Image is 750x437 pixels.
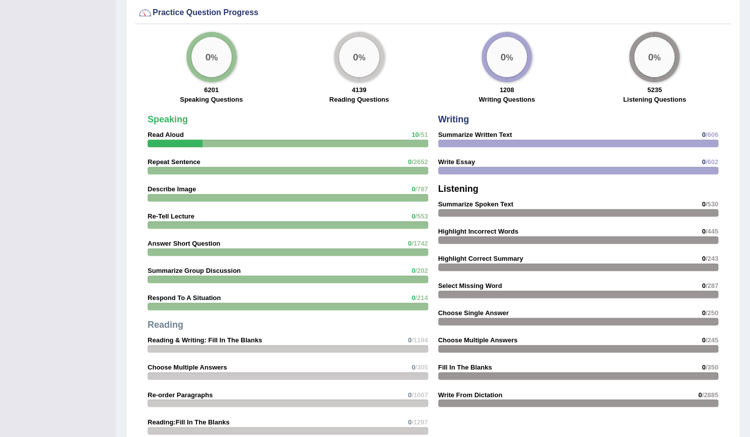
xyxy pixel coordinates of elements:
[408,158,412,166] span: 0
[412,363,415,371] span: 0
[205,51,211,62] big: 0
[353,51,358,62] big: 0
[438,158,475,166] strong: Write Essay
[148,240,220,247] strong: Answer Short Question
[438,114,469,124] strong: Writing
[702,158,705,166] span: 0
[138,5,728,20] div: Practice Question Progress
[706,282,718,289] span: /287
[438,184,479,194] strong: Listening
[412,158,428,166] span: /2652
[702,200,705,208] span: 0
[647,86,662,94] strong: 5235
[702,282,705,289] span: 0
[438,200,513,208] strong: Summarize Spoken Text
[438,282,502,289] strong: Select Missing Word
[415,363,428,371] span: /305
[438,131,512,138] strong: Summarize Written Text
[419,131,428,138] span: /51
[438,309,509,317] strong: Choose Single Answer
[148,336,262,344] strong: Reading & Writing: Fill In The Blanks
[698,391,702,398] span: 0
[204,86,219,94] strong: 6201
[438,363,492,371] strong: Fill In The Blanks
[412,418,428,425] span: /1297
[408,418,412,425] span: 0
[148,363,227,371] strong: Choose Multiple Answers
[148,131,184,138] strong: Read Aloud
[412,336,428,344] span: /1194
[706,309,718,317] span: /250
[415,212,428,220] span: /553
[148,212,194,220] strong: Re-Tell Lecture
[415,185,428,193] span: /787
[408,336,412,344] span: 0
[706,200,718,208] span: /530
[706,228,718,235] span: /445
[623,95,686,104] label: Listening Questions
[702,363,705,371] span: 0
[412,391,428,398] span: /1007
[415,267,428,274] span: /202
[148,294,221,302] strong: Respond To A Situation
[438,255,523,262] strong: Highlight Correct Summary
[501,51,506,62] big: 0
[487,37,527,77] div: %
[408,240,412,247] span: 0
[706,255,718,262] span: /243
[500,86,514,94] strong: 1208
[412,267,415,274] span: 0
[148,114,188,124] strong: Speaking
[412,212,415,220] span: 0
[702,391,718,398] span: /2885
[634,37,674,77] div: %
[702,131,705,138] span: 0
[438,391,503,398] strong: Write From Dictation
[191,37,232,77] div: %
[706,336,718,344] span: /245
[648,51,654,62] big: 0
[702,309,705,317] span: 0
[329,95,389,104] label: Reading Questions
[479,95,535,104] label: Writing Questions
[148,418,230,425] strong: Reading:Fill In The Blanks
[412,294,415,302] span: 0
[702,336,705,344] span: 0
[438,228,518,235] strong: Highlight Incorrect Words
[706,158,718,166] span: /602
[706,131,718,138] span: /606
[706,363,718,371] span: /350
[408,391,412,398] span: 0
[702,255,705,262] span: 0
[352,86,366,94] strong: 4139
[148,267,241,274] strong: Summarize Group Discussion
[412,240,428,247] span: /1742
[148,185,196,193] strong: Describe Image
[148,158,200,166] strong: Repeat Sentence
[702,228,705,235] span: 0
[148,391,213,398] strong: Re-order Paragraphs
[415,294,428,302] span: /214
[148,320,183,330] strong: Reading
[412,185,415,193] span: 0
[180,95,243,104] label: Speaking Questions
[438,336,518,344] strong: Choose Multiple Answers
[339,37,379,77] div: %
[412,131,419,138] span: 10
